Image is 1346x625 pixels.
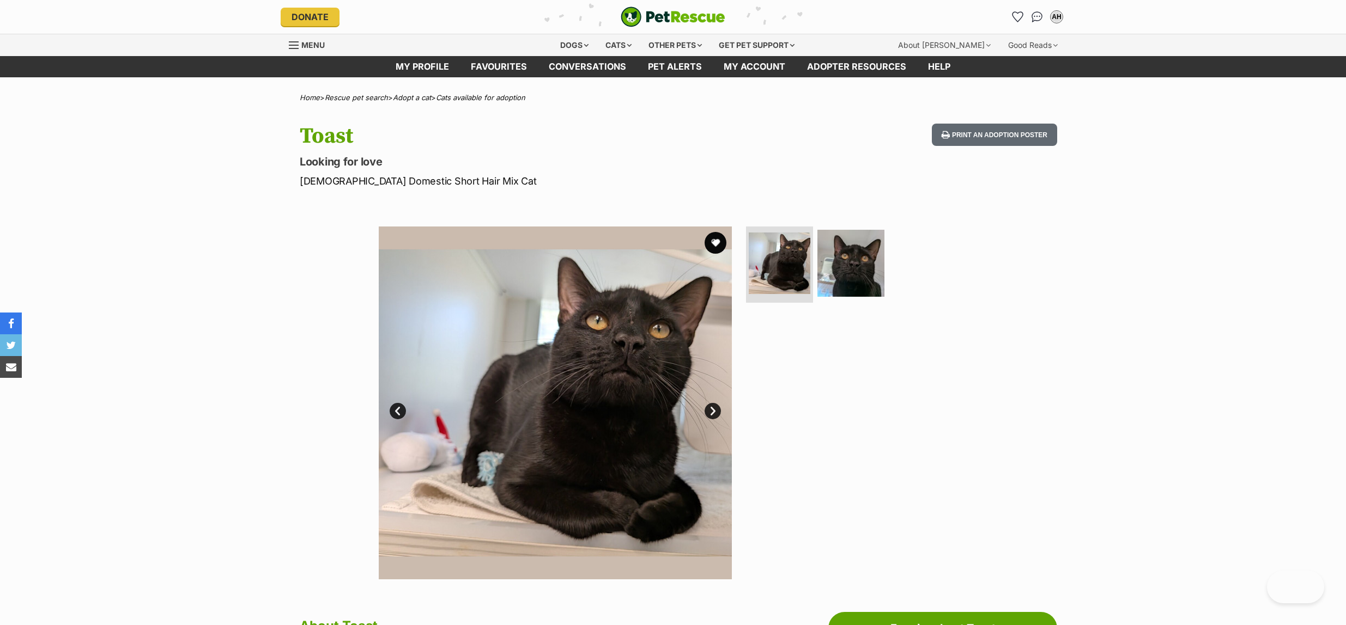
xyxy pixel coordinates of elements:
a: Favourites [1009,8,1026,26]
a: Menu [289,34,332,54]
img: Photo of Toast [817,230,884,297]
div: Dogs [553,34,596,56]
a: Rescue pet search [325,93,388,102]
div: > > > [272,94,1074,102]
img: logo-cat-932fe2b9b8326f06289b0f2fb663e598f794de774fb13d1741a6617ecf9a85b4.svg [621,7,725,27]
div: Other pets [641,34,710,56]
button: My account [1048,8,1065,26]
img: Photo of Toast [379,226,732,579]
a: Next [705,403,721,419]
ul: Account quick links [1009,8,1065,26]
a: Adopter resources [796,56,917,77]
div: Cats [598,34,639,56]
a: Help [917,56,961,77]
a: Conversations [1028,8,1046,26]
div: Get pet support [711,34,802,56]
a: Pet alerts [637,56,713,77]
a: Prev [390,403,406,419]
a: My account [713,56,796,77]
a: PetRescue [621,7,725,27]
img: chat-41dd97257d64d25036548639549fe6c8038ab92f7586957e7f3b1b290dea8141.svg [1032,11,1043,22]
a: Home [300,93,320,102]
a: Adopt a cat [393,93,431,102]
iframe: Help Scout Beacon - Open [1267,571,1324,603]
p: Looking for love [300,154,761,169]
h1: Toast [300,124,761,149]
span: Menu [301,40,325,50]
a: Donate [281,8,339,26]
div: AH [1051,11,1062,22]
img: Photo of Toast [749,232,810,294]
a: conversations [538,56,637,77]
button: Print an adoption poster [932,124,1057,146]
a: Cats available for adoption [436,93,525,102]
div: About [PERSON_NAME] [890,34,998,56]
a: My profile [385,56,460,77]
p: [DEMOGRAPHIC_DATA] Domestic Short Hair Mix Cat [300,174,761,188]
div: Good Reads [1001,34,1065,56]
a: Favourites [460,56,538,77]
button: favourite [705,232,726,254]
